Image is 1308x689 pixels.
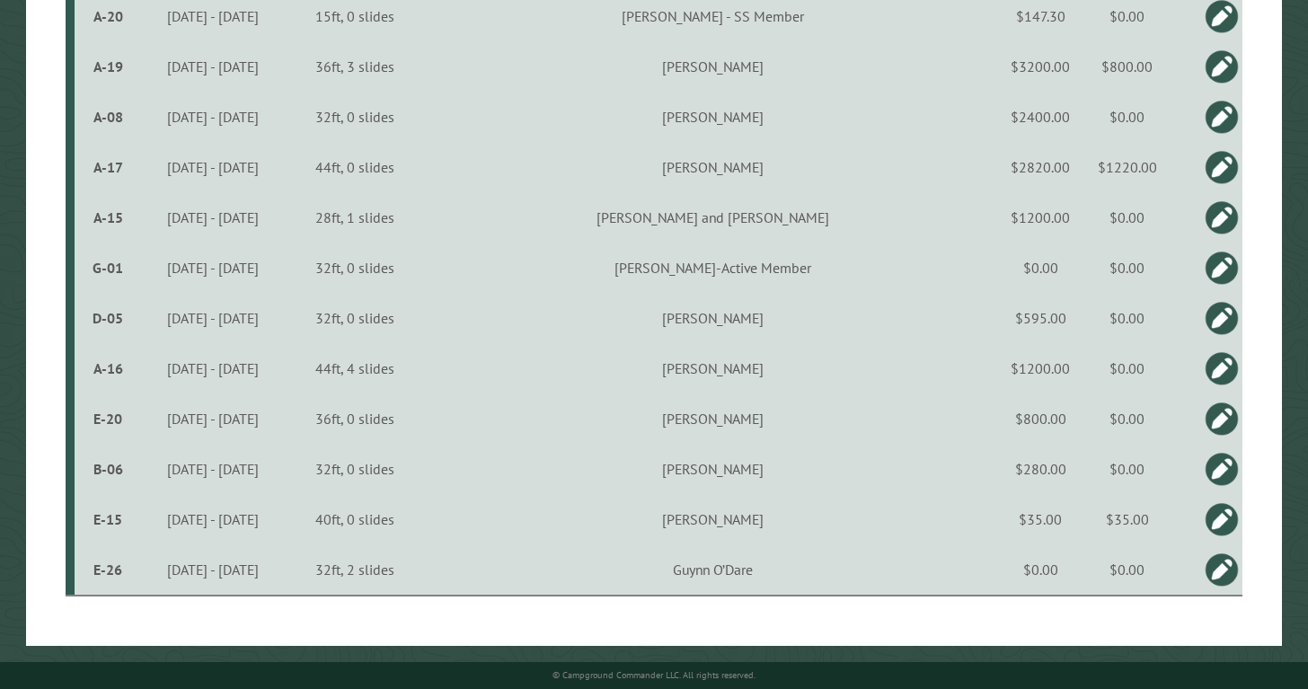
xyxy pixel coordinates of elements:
td: [PERSON_NAME] [421,41,1005,92]
td: $0.00 [1004,243,1076,293]
td: [PERSON_NAME] [421,343,1005,393]
td: [PERSON_NAME] [421,393,1005,444]
td: $0.00 [1076,192,1178,243]
div: [DATE] - [DATE] [140,309,286,327]
div: E-26 [82,561,135,579]
td: [PERSON_NAME] [421,92,1005,142]
td: 32ft, 2 slides [289,544,421,596]
td: $35.00 [1076,494,1178,544]
div: [DATE] - [DATE] [140,410,286,428]
td: $2820.00 [1004,142,1076,192]
td: [PERSON_NAME] [421,444,1005,494]
div: D-05 [82,309,135,327]
td: 32ft, 0 slides [289,293,421,343]
div: E-20 [82,410,135,428]
td: [PERSON_NAME] [421,293,1005,343]
td: $800.00 [1076,41,1178,92]
div: [DATE] - [DATE] [140,7,286,25]
td: 40ft, 0 slides [289,494,421,544]
td: 44ft, 0 slides [289,142,421,192]
div: A-16 [82,359,135,377]
td: $0.00 [1076,343,1178,393]
td: $595.00 [1004,293,1076,343]
div: [DATE] - [DATE] [140,208,286,226]
div: E-15 [82,510,135,528]
div: [DATE] - [DATE] [140,359,286,377]
td: $280.00 [1004,444,1076,494]
td: $0.00 [1076,444,1178,494]
td: $0.00 [1076,92,1178,142]
div: G-01 [82,259,135,277]
td: 32ft, 0 slides [289,444,421,494]
td: $2400.00 [1004,92,1076,142]
div: A-15 [82,208,135,226]
div: [DATE] - [DATE] [140,460,286,478]
td: $0.00 [1076,544,1178,596]
td: 36ft, 0 slides [289,393,421,444]
td: Guynn O’Dare [421,544,1005,596]
div: [DATE] - [DATE] [140,108,286,126]
td: 32ft, 0 slides [289,243,421,293]
td: $800.00 [1004,393,1076,444]
td: [PERSON_NAME]-Active Member [421,243,1005,293]
td: [PERSON_NAME] [421,142,1005,192]
td: $35.00 [1004,494,1076,544]
td: [PERSON_NAME] [421,494,1005,544]
td: $0.00 [1076,243,1178,293]
td: $1200.00 [1004,343,1076,393]
td: $1200.00 [1004,192,1076,243]
td: $0.00 [1076,393,1178,444]
td: $3200.00 [1004,41,1076,92]
td: $0.00 [1076,293,1178,343]
div: [DATE] - [DATE] [140,259,286,277]
div: A-19 [82,57,135,75]
td: [PERSON_NAME] and [PERSON_NAME] [421,192,1005,243]
small: © Campground Commander LLC. All rights reserved. [552,669,756,681]
div: A-20 [82,7,135,25]
td: $1220.00 [1076,142,1178,192]
td: 44ft, 4 slides [289,343,421,393]
td: 32ft, 0 slides [289,92,421,142]
div: [DATE] - [DATE] [140,561,286,579]
td: $0.00 [1004,544,1076,596]
div: B-06 [82,460,135,478]
div: [DATE] - [DATE] [140,57,286,75]
div: [DATE] - [DATE] [140,158,286,176]
td: 36ft, 3 slides [289,41,421,92]
div: A-17 [82,158,135,176]
div: [DATE] - [DATE] [140,510,286,528]
div: A-08 [82,108,135,126]
td: 28ft, 1 slides [289,192,421,243]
